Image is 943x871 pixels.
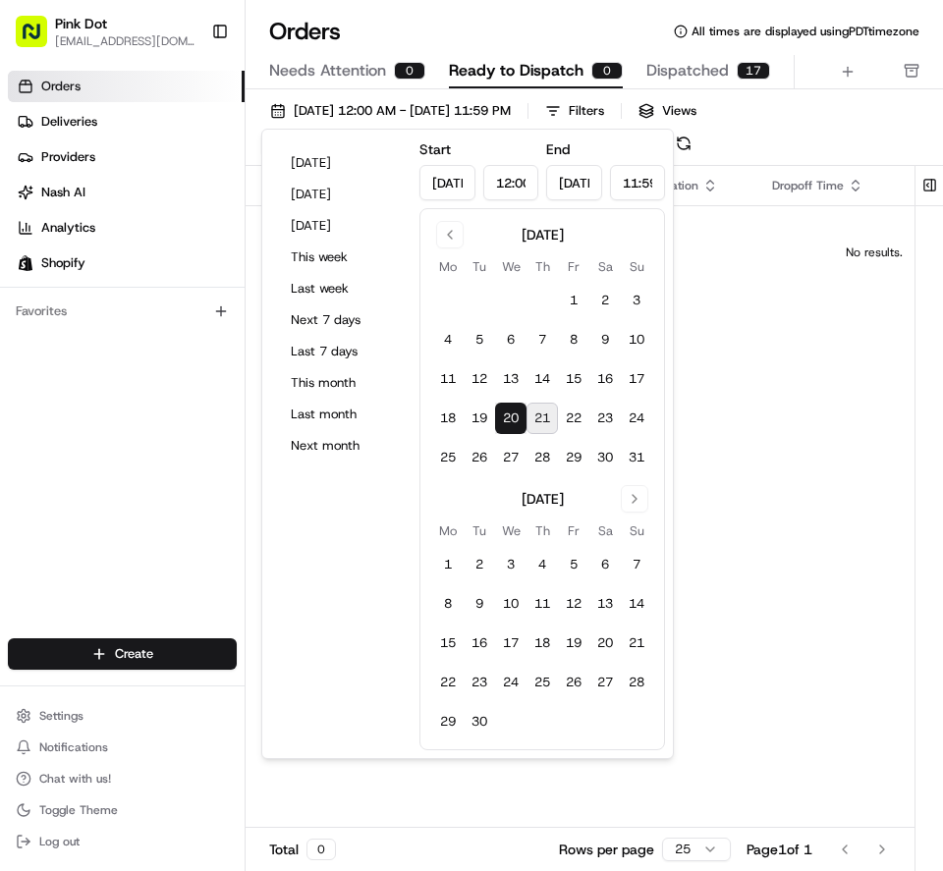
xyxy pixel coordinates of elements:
button: Pink Dot [55,14,107,33]
button: 8 [558,324,589,355]
button: Go to next month [621,485,648,513]
span: Views [662,102,696,120]
span: Shopify [41,254,85,272]
p: Welcome 👋 [20,79,358,110]
input: Time [483,165,539,200]
button: 16 [589,363,621,395]
th: Wednesday [495,256,527,277]
span: Log out [39,834,80,849]
button: 25 [432,442,464,473]
button: 6 [495,324,527,355]
th: Saturday [589,256,621,277]
img: Wisdom Oko [20,286,51,324]
button: 23 [589,403,621,434]
span: Deliveries [41,113,97,131]
span: Nash AI [41,184,85,201]
button: 7 [621,549,652,580]
button: Settings [8,702,237,730]
th: Thursday [527,256,558,277]
th: Monday [432,520,464,541]
button: Create [8,638,237,670]
button: 20 [495,403,527,434]
img: Wisdom Oko [20,339,51,377]
button: [DATE] [282,181,400,208]
div: Favorites [8,296,237,327]
button: 5 [464,324,495,355]
span: All times are displayed using PDT timezone [692,24,919,39]
th: Tuesday [464,520,495,541]
span: Providers [41,148,95,166]
div: We're available if you need us! [88,207,270,223]
span: [DATE] 12:00 AM - [DATE] 11:59 PM [294,102,511,120]
a: Orders [8,71,245,102]
th: Wednesday [495,520,527,541]
div: Filters [569,102,604,120]
div: 0 [394,62,425,80]
button: 29 [432,706,464,737]
button: 22 [558,403,589,434]
span: Settings [39,708,83,724]
label: End [546,140,570,158]
button: 13 [589,588,621,620]
span: Toggle Theme [39,802,118,818]
button: 24 [495,667,527,698]
button: 17 [495,627,527,659]
button: 26 [464,442,495,473]
button: [DATE] [282,212,400,240]
button: 2 [464,549,495,580]
div: Dropoff Time [772,178,883,193]
button: Views [630,97,705,125]
button: 14 [621,588,652,620]
button: 4 [527,549,558,580]
span: Wisdom [PERSON_NAME] [61,357,209,373]
button: Filters [536,97,613,125]
button: 25 [527,667,558,698]
button: 15 [558,363,589,395]
button: 21 [527,403,558,434]
div: Page 1 of 1 [747,840,812,859]
button: 23 [464,667,495,698]
button: 1 [558,285,589,316]
button: 11 [527,588,558,620]
button: Next month [282,432,400,460]
th: Tuesday [464,256,495,277]
h1: Orders [269,16,341,47]
button: 8 [432,588,464,620]
button: 7 [527,324,558,355]
button: 11 [432,363,464,395]
p: Rows per page [559,840,654,859]
div: Past conversations [20,255,132,271]
label: Start [419,140,451,158]
th: Thursday [527,520,558,541]
a: 📗Knowledge Base [12,431,158,466]
input: Date [546,165,602,200]
button: 12 [558,588,589,620]
button: This week [282,244,400,271]
button: [EMAIL_ADDRESS][DOMAIN_NAME] [55,33,195,49]
button: [DATE] [282,149,400,177]
img: 8571987876998_91fb9ceb93ad5c398215_72.jpg [41,188,77,223]
div: 💻 [166,441,182,457]
input: Date [419,165,475,200]
input: Time [610,165,666,200]
span: • [213,304,220,320]
button: Chat with us! [8,765,237,792]
button: 22 [432,667,464,698]
button: Last month [282,401,400,428]
th: Saturday [589,520,621,541]
span: Pylon [195,487,238,502]
button: 20 [589,627,621,659]
button: 24 [621,403,652,434]
button: 18 [432,403,464,434]
button: 28 [621,667,652,698]
a: Deliveries [8,106,245,137]
span: Ready to Dispatch [449,59,583,82]
input: Clear [51,127,324,147]
img: 1736555255976-a54dd68f-1ca7-489b-9aae-adbdc363a1c4 [20,188,55,223]
th: Sunday [621,520,652,541]
span: Dispatched [646,59,729,82]
div: 0 [306,839,336,860]
button: This month [282,369,400,397]
button: 27 [495,442,527,473]
button: 6 [589,549,621,580]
